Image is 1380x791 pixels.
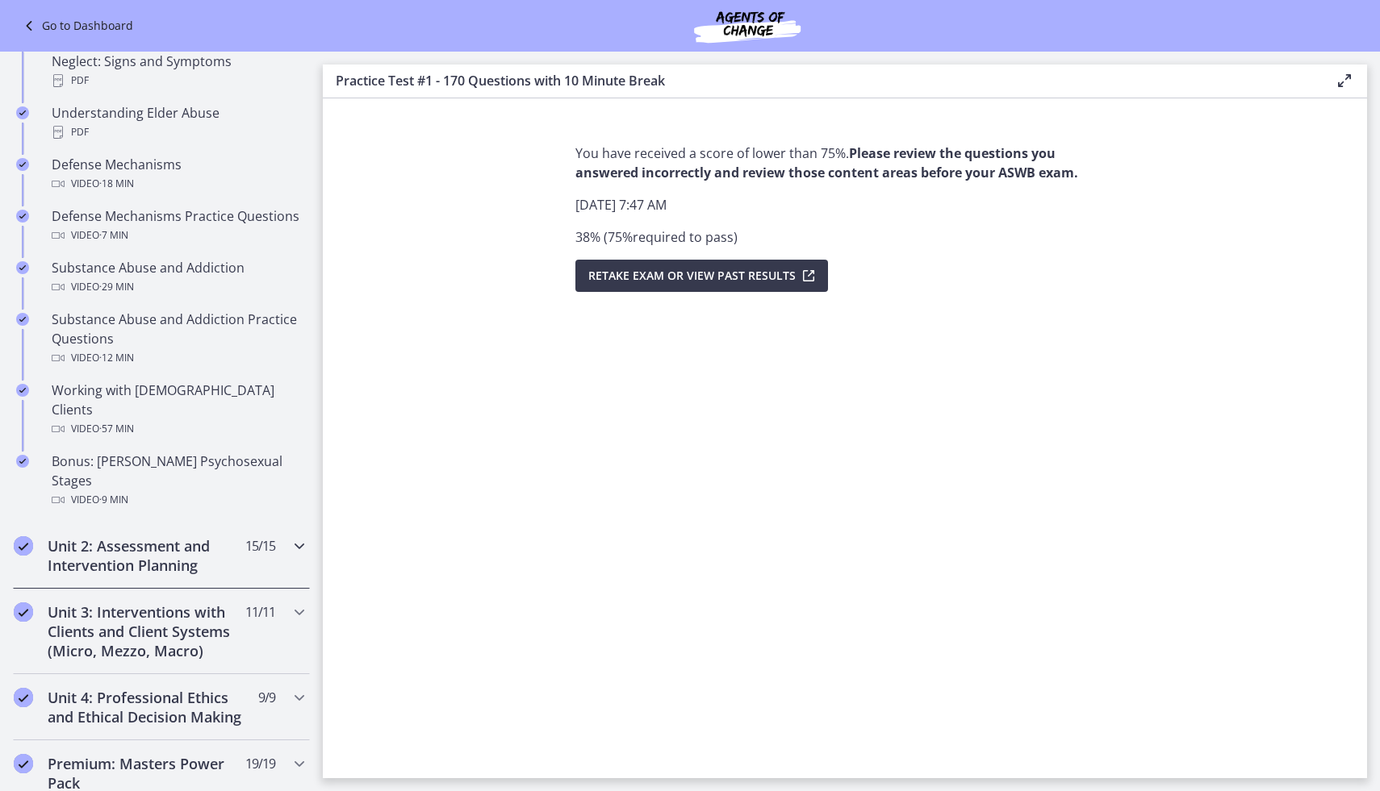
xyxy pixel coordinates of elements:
[258,688,275,707] span: 9 / 9
[52,419,303,439] div: Video
[16,106,29,119] i: Completed
[52,71,303,90] div: PDF
[99,348,134,368] span: · 12 min
[52,103,303,142] div: Understanding Elder Abuse
[16,261,29,274] i: Completed
[99,174,134,194] span: · 18 min
[19,16,133,35] a: Go to Dashboard
[575,144,1114,182] p: You have received a score of lower than 75%.
[575,228,738,246] span: 38 % ( 75 % required to pass )
[245,754,275,773] span: 19 / 19
[14,602,33,622] i: Completed
[52,258,303,297] div: Substance Abuse and Addiction
[52,155,303,194] div: Defense Mechanisms
[52,310,303,368] div: Substance Abuse and Addiction Practice Questions
[336,71,1309,90] h3: Practice Test #1 - 170 Questions with 10 Minute Break
[52,206,303,245] div: Defense Mechanisms Practice Questions
[48,536,245,575] h2: Unit 2: Assessment and Intervention Planning
[48,602,245,660] h2: Unit 3: Interventions with Clients and Client Systems (Micro, Mezzo, Macro)
[14,688,33,707] i: Completed
[16,455,29,468] i: Completed
[14,754,33,773] i: Completed
[52,226,303,245] div: Video
[16,384,29,397] i: Completed
[245,536,275,556] span: 15 / 15
[16,158,29,171] i: Completed
[99,226,128,245] span: · 7 min
[245,602,275,622] span: 11 / 11
[16,210,29,223] i: Completed
[588,266,796,285] span: Retake Exam OR View Past Results
[52,490,303,510] div: Video
[48,688,245,726] h2: Unit 4: Professional Ethics and Ethical Decision Making
[52,381,303,439] div: Working with [DEMOGRAPHIC_DATA] Clients
[99,277,134,297] span: · 29 min
[52,32,303,90] div: Recognizing [MEDICAL_DATA] and Neglect: Signs and Symptoms
[99,490,128,510] span: · 9 min
[14,536,33,556] i: Completed
[52,174,303,194] div: Video
[99,419,134,439] span: · 57 min
[650,6,844,45] img: Agents of Change
[52,348,303,368] div: Video
[52,277,303,297] div: Video
[575,196,667,214] span: [DATE] 7:47 AM
[52,123,303,142] div: PDF
[52,452,303,510] div: Bonus: [PERSON_NAME] Psychosexual Stages
[16,313,29,326] i: Completed
[575,260,828,292] button: Retake Exam OR View Past Results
